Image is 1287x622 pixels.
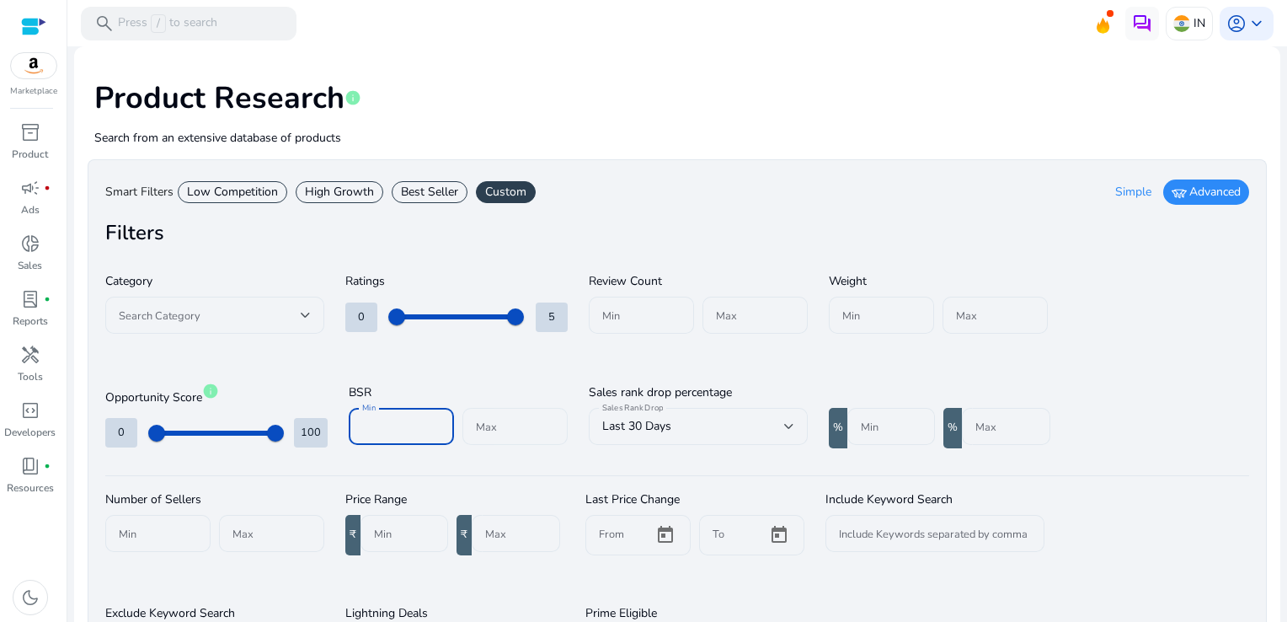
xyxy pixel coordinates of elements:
[178,181,287,203] div: Low Competition
[94,129,1260,147] p: Search from an extensive database of products
[20,233,40,254] span: donut_small
[349,384,568,401] h3: BSR
[829,408,847,448] div: %
[44,296,51,303] span: fiber_manual_record
[943,408,962,448] div: %
[118,14,217,33] p: Press to search
[20,587,40,608] span: dark_mode
[392,181,467,203] div: Best Seller
[457,515,472,555] div: ₹
[589,273,808,290] h3: Review Count
[105,273,324,290] h3: Category
[585,491,804,508] h3: Last Price Change
[1173,15,1190,32] img: in.svg
[20,456,40,476] span: book_4
[105,184,174,201] h3: Smart Filters
[20,400,40,421] span: code_blocks
[10,85,57,98] p: Marketplace
[18,258,42,273] p: Sales
[345,515,360,555] div: ₹
[105,605,324,622] h3: Exclude Keyword Search
[13,314,48,329] p: Reports
[44,185,51,191] span: fiber_manual_record
[294,418,328,448] div: 100
[825,491,1044,508] h3: Include Keyword Search
[151,14,166,33] span: /
[21,202,40,217] p: Ads
[94,80,1260,116] h1: Product Research
[20,289,40,309] span: lab_profile
[105,219,164,246] b: Filters
[12,147,48,162] p: Product
[345,491,564,508] h3: Price Range
[20,345,40,365] span: handyman
[476,181,536,203] div: Custom
[1115,184,1151,201] span: Simple
[1189,184,1241,201] span: Advanced
[536,303,568,332] div: 5
[759,515,799,555] button: Open calendar
[345,303,377,332] div: 0
[7,480,54,496] p: Resources
[1247,13,1267,34] span: keyboard_arrow_down
[296,181,383,203] div: High Growth
[345,605,564,622] h3: Lightning Deals
[345,273,568,290] h3: Ratings
[585,605,804,622] h3: Prime Eligible
[602,418,671,434] span: Last 30 Days
[105,491,324,508] h3: Number of Sellers
[1194,8,1205,38] p: IN
[20,178,40,198] span: campaign
[1226,13,1247,34] span: account_circle
[362,402,376,414] mat-label: Min
[202,383,219,399] span: info
[105,384,328,406] h3: Opportunity Score
[11,53,56,78] img: amazon.svg
[829,273,1048,290] h3: Weight
[18,369,43,384] p: Tools
[645,515,686,555] button: Open calendar
[602,402,663,414] mat-label: Sales Rank Drop
[94,13,115,34] span: search
[44,463,51,469] span: fiber_manual_record
[344,89,361,106] span: info
[20,122,40,142] span: inventory_2
[589,384,1050,401] h3: Sales rank drop percentage
[105,418,137,448] div: 0
[4,425,56,440] p: Developers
